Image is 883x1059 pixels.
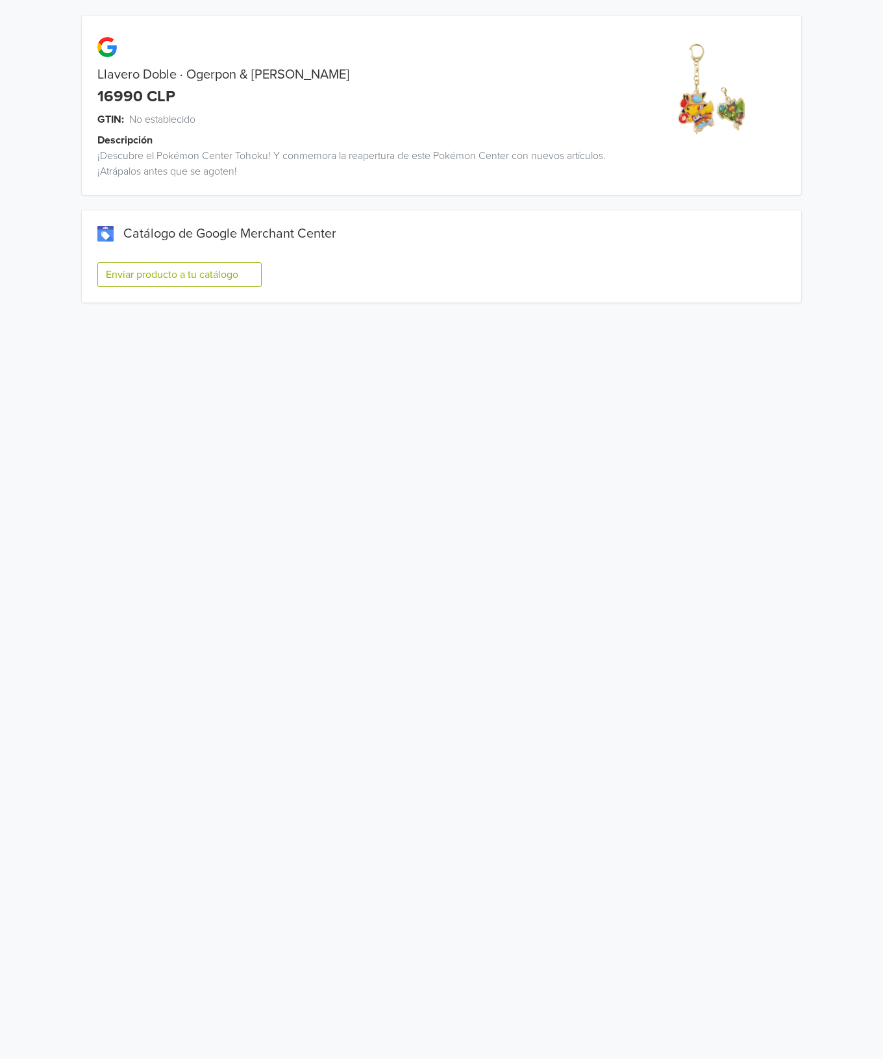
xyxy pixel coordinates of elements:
span: GTIN: [97,112,124,127]
div: Llavero Doble · Ogerpon & [PERSON_NAME] [82,67,621,82]
button: Enviar producto a tu catálogo [97,262,262,287]
div: ¡Descubre el Pokémon Center Tohoku! Y conmemora la reapertura de este Pokémon Center con nuevos a... [82,148,621,179]
span: No establecido [129,112,195,127]
div: 16990 CLP [97,88,175,106]
div: Catálogo de Google Merchant Center [97,226,786,242]
div: Descripción [97,132,637,148]
img: product_image [662,42,760,140]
